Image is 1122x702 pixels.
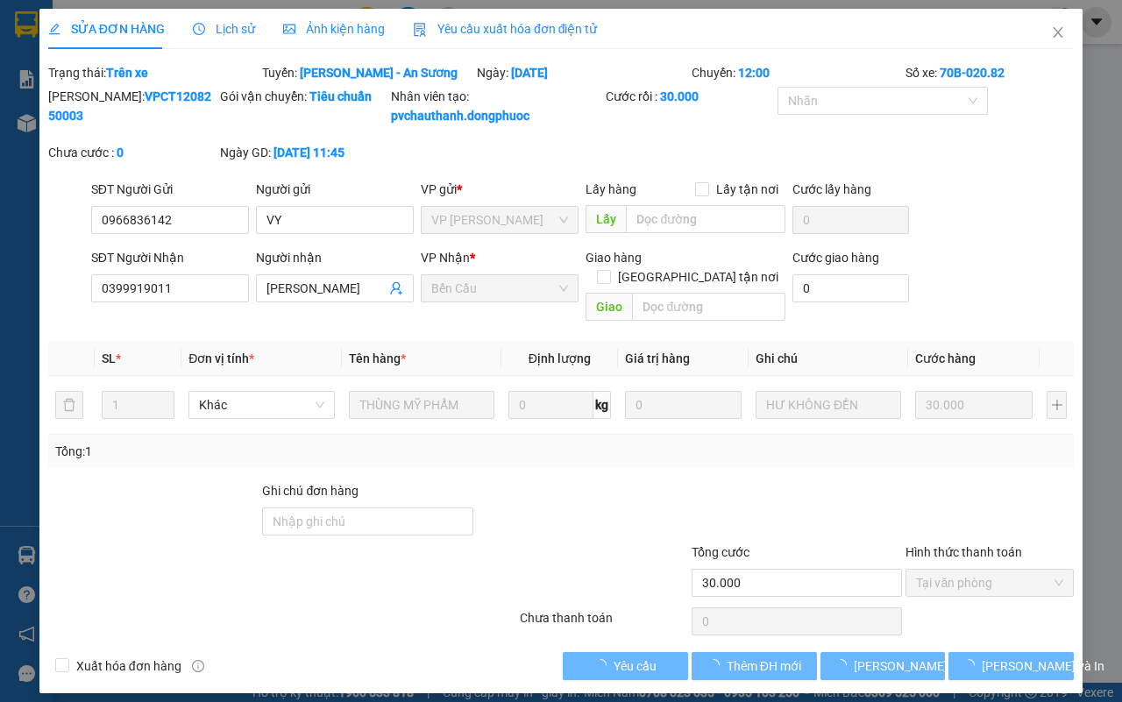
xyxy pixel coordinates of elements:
[625,391,742,419] input: 0
[309,89,372,103] b: Tiêu chuẩn
[625,351,690,365] span: Giá trị hàng
[511,66,548,80] b: [DATE]
[606,87,774,106] div: Cước rồi :
[260,63,475,82] div: Tuyến:
[193,23,205,35] span: clock-circle
[391,109,529,123] b: pvchauthanh.dongphuoc
[529,351,591,365] span: Định lượng
[389,281,403,295] span: user-add
[632,293,785,321] input: Dọc đường
[349,391,494,419] input: VD: Bàn, Ghế
[915,351,976,365] span: Cước hàng
[91,248,249,267] div: SĐT Người Nhận
[421,180,579,199] div: VP gửi
[48,23,60,35] span: edit
[106,66,148,80] b: Trên xe
[594,659,614,671] span: loading
[5,113,183,124] span: [PERSON_NAME]:
[727,656,801,676] span: Thêm ĐH mới
[431,207,568,233] span: VP Châu Thành
[349,351,406,365] span: Tên hàng
[586,251,642,265] span: Giao hàng
[192,660,204,672] span: info-circle
[1033,9,1083,58] button: Close
[563,652,688,680] button: Yêu cầu
[391,87,602,125] div: Nhân viên tạo:
[749,342,908,376] th: Ghi chú
[421,251,470,265] span: VP Nhận
[586,205,626,233] span: Lấy
[940,66,1005,80] b: 70B-020.82
[193,22,255,36] span: Lịch sử
[69,656,188,676] span: Xuất hóa đơn hàng
[738,66,770,80] b: 12:00
[820,652,946,680] button: [PERSON_NAME] thay đổi
[586,293,632,321] span: Giao
[55,391,83,419] button: delete
[709,180,785,199] span: Lấy tận nơi
[948,652,1074,680] button: [PERSON_NAME] và In
[48,143,217,162] div: Chưa cước :
[220,143,388,162] div: Ngày GD:
[413,23,427,37] img: icon
[904,63,1076,82] div: Số xe:
[256,248,414,267] div: Người nhận
[475,63,690,82] div: Ngày:
[614,656,657,676] span: Yêu cầu
[188,351,254,365] span: Đơn vị tính
[46,63,261,82] div: Trạng thái:
[905,545,1022,559] label: Hình thức thanh toán
[256,180,414,199] div: Người gửi
[91,180,249,199] div: SĐT Người Gửi
[283,23,295,35] span: picture
[55,442,435,461] div: Tổng: 1
[283,22,385,36] span: Ảnh kiện hàng
[692,545,749,559] span: Tổng cước
[138,53,241,74] span: 01 Võ Văn Truyện, KP.1, Phường 2
[854,656,994,676] span: [PERSON_NAME] thay đổi
[5,127,107,138] span: In ngày:
[586,182,636,196] span: Lấy hàng
[39,127,107,138] span: 11:45:01 [DATE]
[1047,391,1067,419] button: plus
[707,659,727,671] span: loading
[962,659,982,671] span: loading
[413,22,598,36] span: Yêu cầu xuất hóa đơn điện tử
[117,145,124,160] b: 0
[518,608,690,639] div: Chưa thanh toán
[47,95,215,109] span: -----------------------------------------
[220,87,388,106] div: Gói vận chuyển:
[690,63,905,82] div: Chuyến:
[692,652,817,680] button: Thêm ĐH mới
[431,275,568,301] span: Bến Cầu
[300,66,458,80] b: [PERSON_NAME] - An Sương
[273,145,344,160] b: [DATE] 11:45
[199,392,323,418] span: Khác
[756,391,901,419] input: Ghi Chú
[138,10,240,25] strong: ĐỒNG PHƯỚC
[102,351,116,365] span: SL
[262,507,473,535] input: Ghi chú đơn hàng
[593,391,611,419] span: kg
[834,659,854,671] span: loading
[660,89,699,103] b: 30.000
[88,111,184,124] span: VPCT1208250003
[48,22,165,36] span: SỬA ĐƠN HÀNG
[1051,25,1065,39] span: close
[262,484,359,498] label: Ghi chú đơn hàng
[792,206,909,234] input: Cước lấy hàng
[138,28,236,50] span: Bến xe [GEOGRAPHIC_DATA]
[792,251,879,265] label: Cước giao hàng
[916,570,1063,596] span: Tại văn phòng
[792,274,909,302] input: Cước giao hàng
[48,87,217,125] div: [PERSON_NAME]:
[982,656,1104,676] span: [PERSON_NAME] và In
[626,205,785,233] input: Dọc đường
[611,267,785,287] span: [GEOGRAPHIC_DATA] tận nơi
[138,78,215,89] span: Hotline: 19001152
[792,182,871,196] label: Cước lấy hàng
[6,11,84,88] img: logo
[915,391,1033,419] input: 0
